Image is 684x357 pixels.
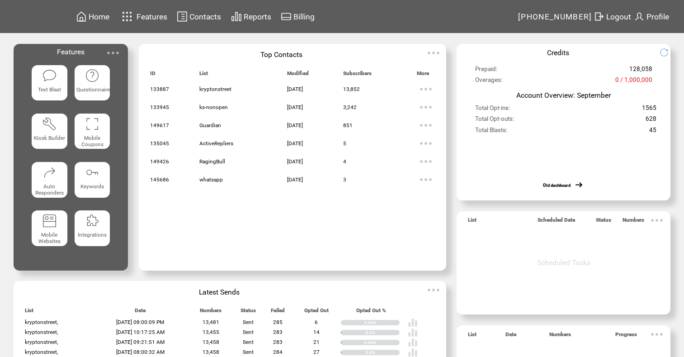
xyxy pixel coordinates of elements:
[365,350,400,355] div: 0.2%
[104,44,122,62] img: ellypsis.svg
[549,331,571,342] span: Numbers
[629,66,652,76] span: 128,058
[592,10,632,24] a: Logout
[632,10,670,24] a: Profile
[475,66,497,76] span: Prepaid:
[287,176,303,183] span: [DATE]
[505,331,516,342] span: Date
[150,140,169,147] span: 135045
[42,165,57,180] img: auto-responders.svg
[343,176,346,183] span: 3
[38,86,61,93] span: Text Blast
[116,349,165,355] span: [DATE] 08:00:32 AM
[417,171,435,189] img: ellypsis.svg
[89,12,109,21] span: Home
[80,183,104,190] span: Keywords
[38,232,61,244] span: Mobile Websites
[76,11,87,22] img: home.svg
[76,86,110,93] span: Questionnaire
[273,329,283,335] span: 283
[81,135,104,148] span: Mobile Coupons
[287,140,303,147] span: [DATE]
[287,158,303,165] span: [DATE]
[516,91,611,100] span: Account Overview: September
[475,76,502,87] span: Overages:
[175,10,222,24] a: Contacts
[475,127,507,138] span: Total Blasts:
[135,307,146,318] span: Date
[417,134,435,152] img: ellypsis.svg
[243,349,254,355] span: Sent
[475,105,510,115] span: Total Opt-ins:
[25,339,58,345] span: kryptonstreet,
[648,325,666,343] img: ellypsis.svg
[116,339,165,345] span: [DATE] 09:21:51 AM
[343,158,346,165] span: 4
[356,307,386,318] span: Opted Out %
[287,104,303,110] span: [DATE]
[199,288,240,296] span: Latest Sends
[116,329,165,335] span: [DATE] 10:17:25 AM
[203,339,219,345] span: 13,458
[75,162,110,203] a: Keywords
[150,86,169,92] span: 133887
[538,217,575,227] span: Scheduled Date
[313,329,320,335] span: 14
[75,65,110,106] a: Questionnaire
[150,176,169,183] span: 145686
[417,116,435,134] img: ellypsis.svg
[293,12,315,21] span: Billing
[594,11,604,22] img: exit.svg
[85,214,99,228] img: integrations.svg
[642,105,656,115] span: 1565
[365,330,400,335] div: 0.1%
[417,80,435,98] img: ellypsis.svg
[75,210,110,252] a: Integrations
[646,115,656,126] span: 628
[118,8,169,25] a: Features
[271,307,285,318] span: Failed
[417,152,435,171] img: ellypsis.svg
[364,320,400,325] div: 0.04%
[547,48,569,57] span: Credits
[315,319,318,325] span: 6
[199,86,231,92] span: kryptonstreet
[116,319,164,325] span: [DATE] 08:00:09 PM
[273,319,283,325] span: 285
[343,104,357,110] span: 3,242
[57,48,85,56] span: Features
[85,68,99,83] img: questionnaire.svg
[199,104,228,110] span: ks-nonopen
[189,12,221,21] span: Contacts
[241,307,256,318] span: Status
[304,307,329,318] span: Opted Out
[150,158,169,165] span: 149426
[243,339,254,345] span: Sent
[150,122,169,129] span: 149617
[273,339,283,345] span: 283
[615,331,637,342] span: Progress
[518,12,592,21] span: [PHONE_NUMBER]
[75,114,110,155] a: Mobile Coupons
[231,11,242,22] img: chart.svg
[150,70,156,81] span: ID
[606,12,631,21] span: Logout
[85,117,99,131] img: coupons.svg
[313,349,320,355] span: 27
[660,48,675,57] img: refresh.png
[34,135,65,141] span: Kiosk Builder
[25,349,58,355] span: kryptonstreet,
[25,329,58,335] span: kryptonstreet,
[32,210,67,252] a: Mobile Websites
[203,349,219,355] span: 13,458
[199,70,208,81] span: List
[199,140,233,147] span: ActiveRepliers
[75,10,111,24] a: Home
[199,158,225,165] span: RagingBull
[32,65,67,106] a: Text Blast
[543,183,571,188] a: Old dashboard
[425,281,443,299] img: ellypsis.svg
[287,86,303,92] span: [DATE]
[343,122,353,129] span: 851
[42,117,57,131] img: tool%201.svg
